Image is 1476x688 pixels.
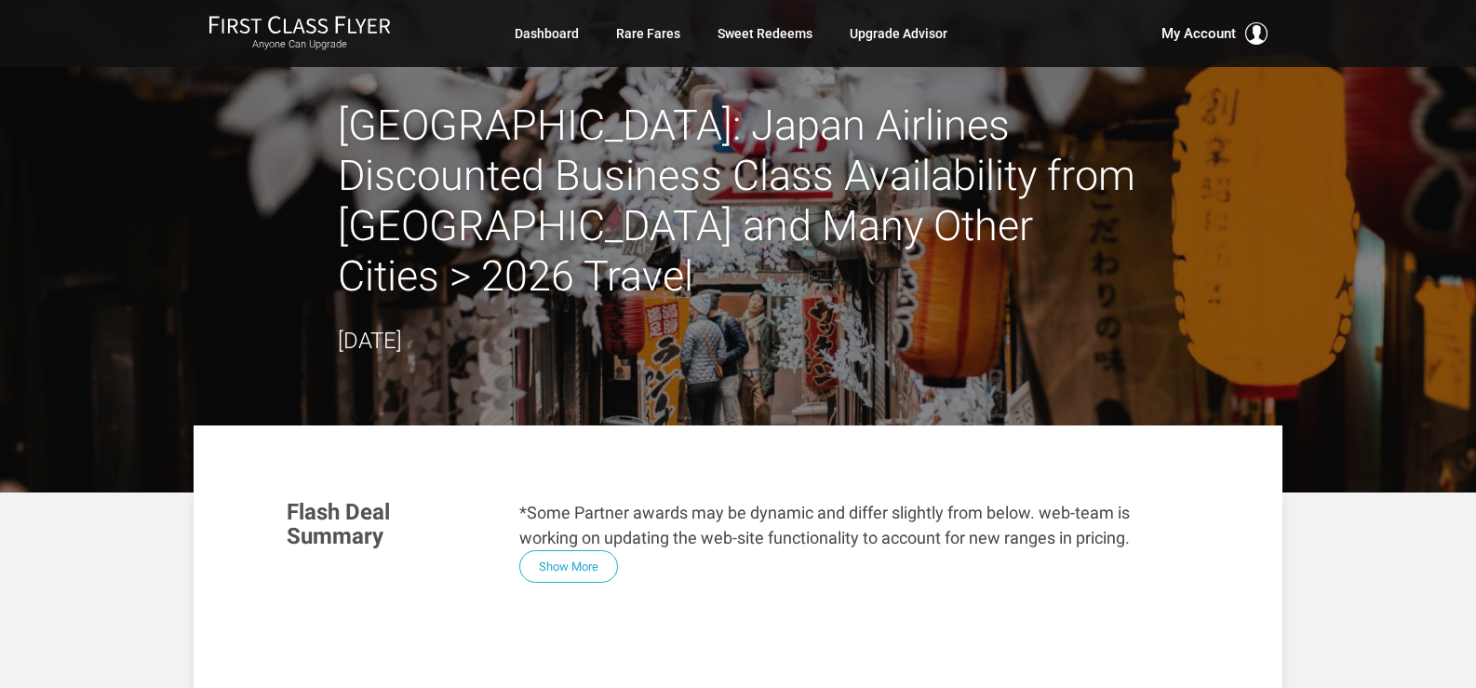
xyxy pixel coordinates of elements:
[208,38,391,51] small: Anyone Can Upgrade
[208,15,391,52] a: First Class FlyerAnyone Can Upgrade
[1161,22,1236,45] span: My Account
[208,15,391,34] img: First Class Flyer
[850,17,947,50] a: Upgrade Advisor
[519,550,618,583] button: Show More
[287,500,491,549] h3: Flash Deal Summary
[338,328,402,354] time: [DATE]
[616,17,680,50] a: Rare Fares
[338,101,1138,302] h2: [GEOGRAPHIC_DATA]: Japan Airlines Discounted Business Class Availability from [GEOGRAPHIC_DATA] a...
[519,500,1189,550] p: *Some Partner awards may be dynamic and differ slightly from below. web-team is working on updati...
[718,17,812,50] a: Sweet Redeems
[515,17,579,50] a: Dashboard
[1161,22,1268,45] button: My Account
